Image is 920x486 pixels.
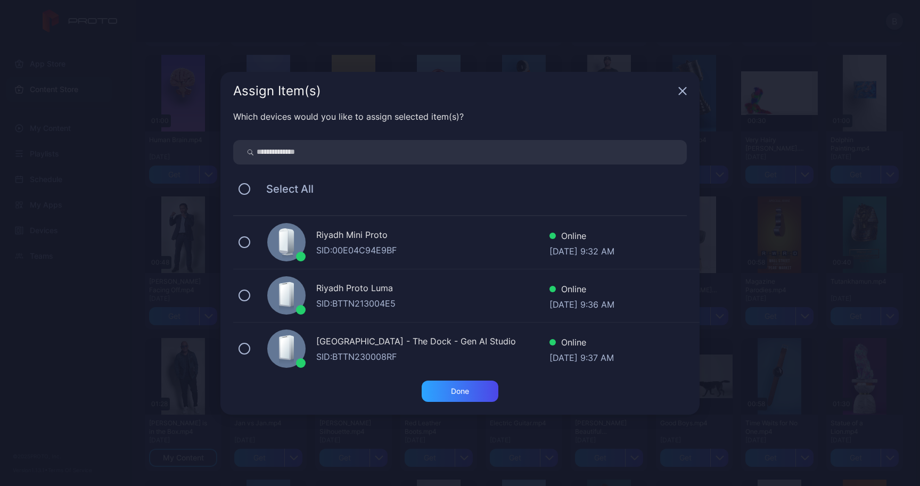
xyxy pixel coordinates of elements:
div: Assign Item(s) [233,85,674,97]
div: Online [549,229,614,245]
div: Riyadh Mini Proto [316,228,549,244]
button: Done [422,381,498,402]
div: [DATE] 9:32 AM [549,245,614,256]
div: SID: BTTN213004E5 [316,297,549,310]
div: Online [549,283,614,298]
div: [DATE] 9:36 AM [549,298,614,309]
div: Done [451,387,469,396]
div: Which devices would you like to assign selected item(s)? [233,110,687,123]
div: SID: 00E04C94E9BF [316,244,549,257]
div: Online [549,336,614,351]
div: [DATE] 9:37 AM [549,351,614,362]
div: [GEOGRAPHIC_DATA] - The Dock - Gen AI Studio [316,335,549,350]
div: Riyadh Proto Luma [316,282,549,297]
span: Select All [256,183,314,195]
div: SID: BTTN230008RF [316,350,549,363]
